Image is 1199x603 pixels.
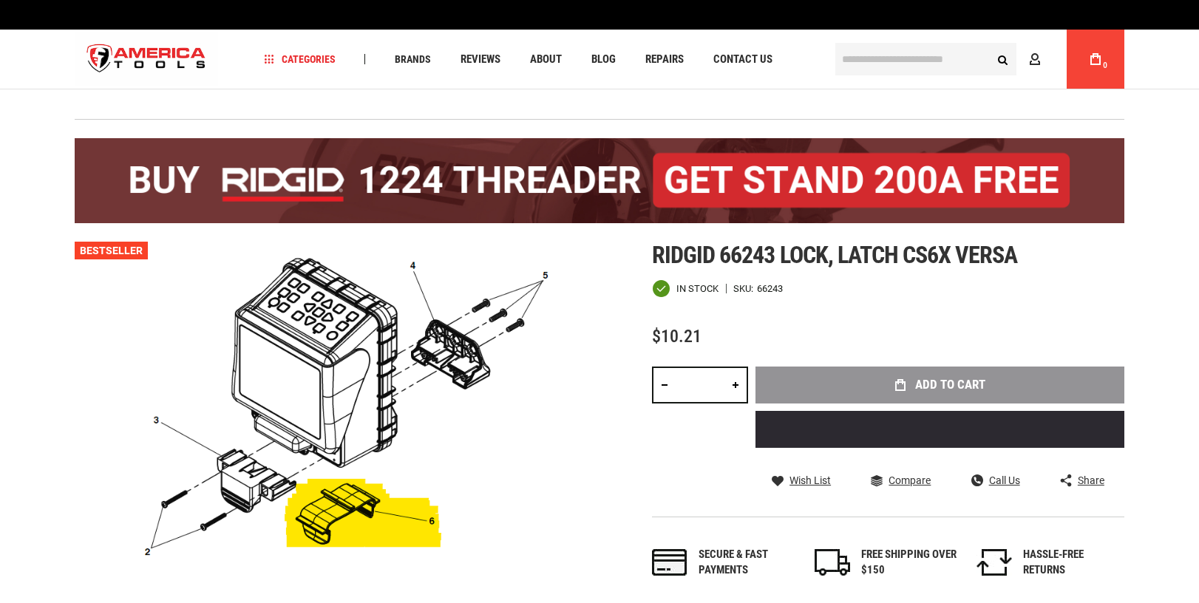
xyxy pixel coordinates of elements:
[585,50,622,69] a: Blog
[815,549,850,576] img: shipping
[395,54,431,64] span: Brands
[265,54,336,64] span: Categories
[988,45,1016,73] button: Search
[871,474,931,487] a: Compare
[461,54,500,65] span: Reviews
[757,284,783,293] div: 66243
[1023,547,1119,579] div: HASSLE-FREE RETURNS
[733,284,757,293] strong: SKU
[652,241,1017,269] span: Ridgid 66243 lock, latch cs6x versa
[889,475,931,486] span: Compare
[707,50,779,69] a: Contact Us
[971,474,1020,487] a: Call Us
[699,547,795,579] div: Secure & fast payments
[388,50,438,69] a: Brands
[454,50,507,69] a: Reviews
[1081,30,1110,89] a: 0
[652,326,702,347] span: $10.21
[652,549,687,576] img: payments
[989,475,1020,486] span: Call Us
[523,50,568,69] a: About
[652,279,719,298] div: Availability
[258,50,342,69] a: Categories
[75,138,1124,223] img: BOGO: Buy the RIDGID® 1224 Threader (26092), get the 92467 200A Stand FREE!
[1103,61,1107,69] span: 0
[861,547,957,579] div: FREE SHIPPING OVER $150
[676,284,719,293] span: In stock
[976,549,1012,576] img: returns
[789,475,831,486] span: Wish List
[713,54,772,65] span: Contact Us
[639,50,690,69] a: Repairs
[1078,475,1104,486] span: Share
[75,32,218,87] a: store logo
[645,54,684,65] span: Repairs
[530,54,562,65] span: About
[591,54,616,65] span: Blog
[75,32,218,87] img: America Tools
[772,474,831,487] a: Wish List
